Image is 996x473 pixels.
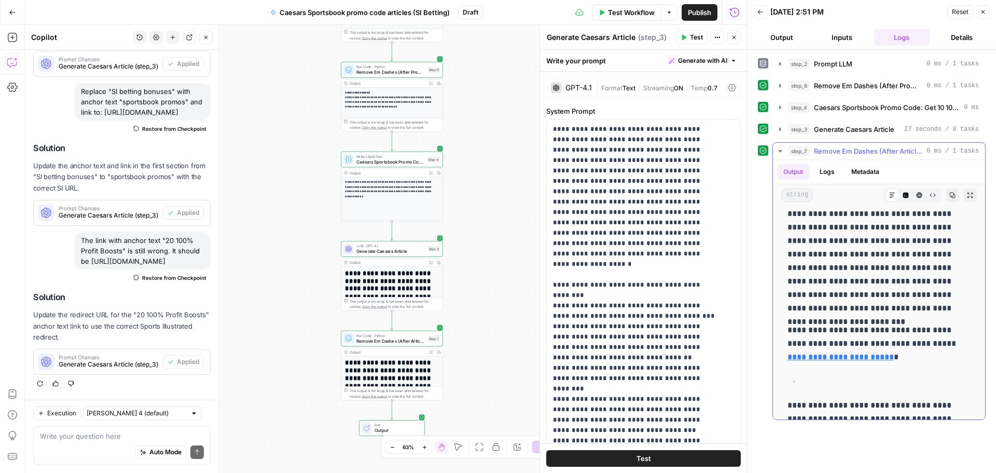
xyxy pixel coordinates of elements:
div: Output [350,349,425,355]
span: Execution [47,409,76,418]
span: Test [637,453,651,464]
button: Output [754,29,810,46]
g: Edge from step_6 to step_4 [391,132,393,151]
button: Reset [947,5,973,19]
button: Logs [874,29,930,46]
span: Applied [177,59,199,69]
div: This output is too large & has been abbreviated for review. to view the full content. [350,299,440,309]
div: Step 6 [427,67,440,73]
span: string [781,188,813,202]
h2: Solution [33,292,211,302]
button: Details [934,29,990,46]
button: Logs [813,164,841,180]
button: Metadata [845,164,886,180]
span: LLM · GPT-4.1 [356,244,425,249]
span: Draft [463,8,478,17]
span: Reset [952,7,969,17]
span: Generate Caesars Article (step_3) [59,62,159,71]
span: 0 ms / 1 tasks [926,146,979,156]
span: step_6 [789,80,810,91]
span: Generate Caesars Article (step_3) [59,360,159,369]
textarea: Generate Caesars Article [547,32,635,43]
button: Execution [33,407,81,420]
span: 0 ms / 1 tasks [926,81,979,90]
span: step_7 [789,146,810,156]
label: System Prompt [546,106,741,116]
span: Caesars Sportsbook promo code articles (SI Betting) [280,7,450,18]
span: Remove Em Dashes (After Prompt) [356,69,425,76]
span: Prompt Changes [59,57,159,62]
span: Remove Em Dashes (After Article) [356,337,425,344]
button: Test Workflow [592,4,661,21]
div: Replace "SI betting bonuses" with anchor text "sportsbook promos" and link to: [URL][DOMAIN_NAME] [75,83,211,120]
button: 27 seconds / 8 tasks [773,121,985,138]
button: Restore from Checkpoint [129,272,211,284]
span: 27 seconds / 8 tasks [904,125,979,134]
button: 0 ms [773,99,985,116]
div: Step 4 [427,156,440,162]
span: Applied [177,357,199,367]
div: This output is too large & has been abbreviated for review. to view the full content. [350,388,440,399]
div: Write your prompt [540,50,747,71]
div: Output [350,80,425,86]
span: 0 ms / 1 tasks [926,59,979,69]
span: 0.7 [708,84,717,92]
span: Format [601,84,622,92]
span: Auto Mode [149,448,182,457]
span: Restore from Checkpoint [142,125,206,133]
span: Caesars Sportsbook Promo Code: Get 10 100% Bet Boosts for {{ event_title }} [356,158,424,165]
span: step_2 [789,59,810,69]
span: | [596,82,601,92]
button: Auto Mode [135,445,186,459]
span: | [683,82,691,92]
span: ON [674,84,683,92]
span: Text [622,84,635,92]
span: ( step_3 ) [638,32,667,43]
span: step_3 [789,124,810,134]
p: Update the anchor text and link in the first section from "SI betting bonuses" to "sportsbook pro... [33,160,211,193]
button: Inputs [814,29,870,46]
div: This output is too large & has been abbreviated for review. to view the full content. [350,30,440,40]
span: Restore from Checkpoint [142,274,206,282]
span: Prompt LLM [814,59,852,69]
span: Streaming [643,84,674,92]
button: 0 ms / 1 tasks [773,143,985,159]
button: Applied [163,206,204,220]
input: Claude Sonnet 4 (default) [87,408,186,418]
span: Generate with AI [678,56,727,65]
span: Remove Em Dashes (After Prompt) [814,80,922,91]
span: Copy the output [362,36,387,40]
span: Copy the output [362,305,387,309]
span: Prompt Changes [59,206,159,211]
button: Applied [163,57,204,71]
button: Generate with AI [665,54,741,67]
span: Prompt Changes [59,355,159,360]
span: Applied [177,208,199,218]
span: Caesars Sportsbook Promo Code: Get 10 100% Bet Boosts for {{ event_title }} [814,102,960,113]
span: Temp [691,84,708,92]
button: 0 ms / 1 tasks [773,77,985,94]
div: Output [350,260,425,265]
span: End [375,423,419,428]
span: Run Code · Python [356,64,425,70]
div: Step 3 [427,246,440,252]
button: Output [777,164,809,180]
button: Publish [682,4,717,21]
p: Update the redirect URL for the "20 100% Profit Boosts" anchor text link to use the correct Sport... [33,309,211,342]
div: EndOutput [341,420,443,436]
span: 63% [403,443,414,451]
button: 0 ms / 1 tasks [773,56,985,72]
g: Edge from step_3 to step_7 [391,311,393,330]
span: Test Workflow [608,7,655,18]
h2: Solution [33,143,211,153]
div: This output is too large & has been abbreviated for review. to view the full content. [350,119,440,130]
span: Output [375,427,419,434]
g: Edge from step_2 to step_6 [391,42,393,61]
button: Caesars Sportsbook promo code articles (SI Betting) [264,4,456,21]
span: Generate Caesars Article (step_3) [59,211,159,220]
button: Restore from Checkpoint [129,123,211,135]
span: Generate Caesars Article [814,124,894,134]
button: Applied [163,355,204,369]
span: | [635,82,643,92]
div: Step 7 [427,335,440,341]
